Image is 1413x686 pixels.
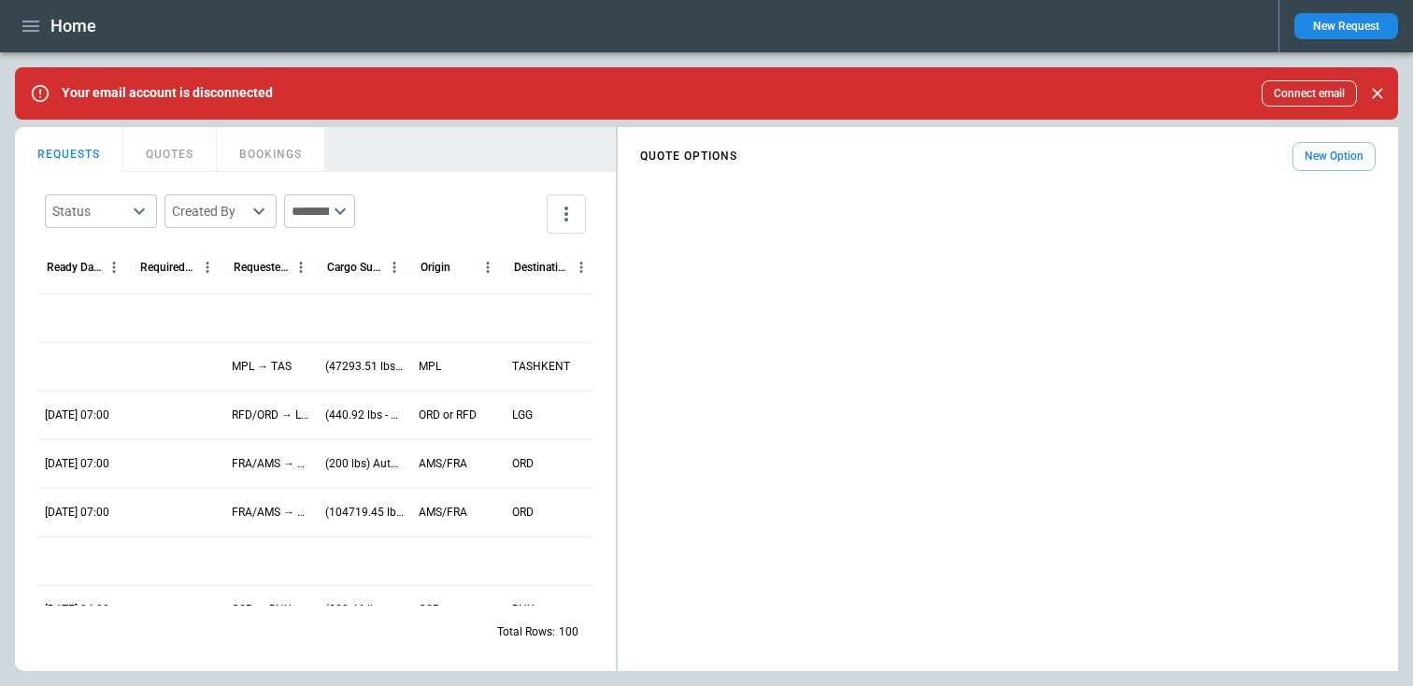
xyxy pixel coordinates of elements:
p: 06/10/25 07:00 [45,407,109,423]
p: ORD [512,505,534,521]
h1: Home [50,15,96,37]
div: Created By [172,202,247,221]
button: Ready Date & Time (UTC-05:00) column menu [102,255,126,279]
button: more [547,194,586,234]
button: New Option [1292,142,1376,171]
p: (440.92 lbs - 0.25 m³) Automotive [325,407,404,423]
p: 09/01/25 07:00 [45,456,109,472]
div: dismiss [1364,73,1391,114]
div: Ready Date & Time (UTC-05:00) [47,261,102,274]
p: AMS/FRA [419,456,467,472]
p: AMS/FRA [419,505,467,521]
p: (104719.45 lbs) Automotive [325,505,404,521]
p: LGG [512,407,533,423]
p: TASHKENT [512,359,570,375]
button: Origin column menu [476,255,500,279]
button: Destination column menu [569,255,593,279]
button: Close [1364,80,1391,107]
button: REQUESTS [15,127,123,172]
h4: QUOTE OPTIONS [640,152,737,161]
button: Cargo Summary column menu [382,255,407,279]
p: ORD or RFD [419,407,477,423]
div: Destination [514,261,569,274]
p: MPL [419,359,441,375]
button: Connect email [1262,80,1357,107]
div: Status [52,202,127,221]
p: 100 [559,624,578,640]
p: RFD/ORD → LGG [232,407,310,423]
p: MPL → TAS [232,359,292,375]
div: scrollable content [618,135,1398,179]
p: 09/01/25 07:00 [45,505,109,521]
button: Requested Route column menu [289,255,313,279]
p: Your email account is disconnected [62,85,273,101]
div: Origin [421,261,450,274]
p: Total Rows: [497,624,555,640]
button: BOOKINGS [217,127,325,172]
p: ORD [512,456,534,472]
button: Required Date & Time (UTC-05:00) column menu [195,255,220,279]
p: (200 lbs) Automotive [325,456,404,472]
div: Cargo Summary [327,261,382,274]
div: Requested Route [234,261,289,274]
p: FRA/AMS → ORD [232,456,310,472]
p: (47293.51 lbs - 12.19 m³) Other [325,359,404,375]
button: New Request [1294,13,1398,39]
p: FRA/AMS → ORD [232,505,310,521]
div: Required Date & Time (UTC-05:00) [140,261,195,274]
button: QUOTES [123,127,217,172]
